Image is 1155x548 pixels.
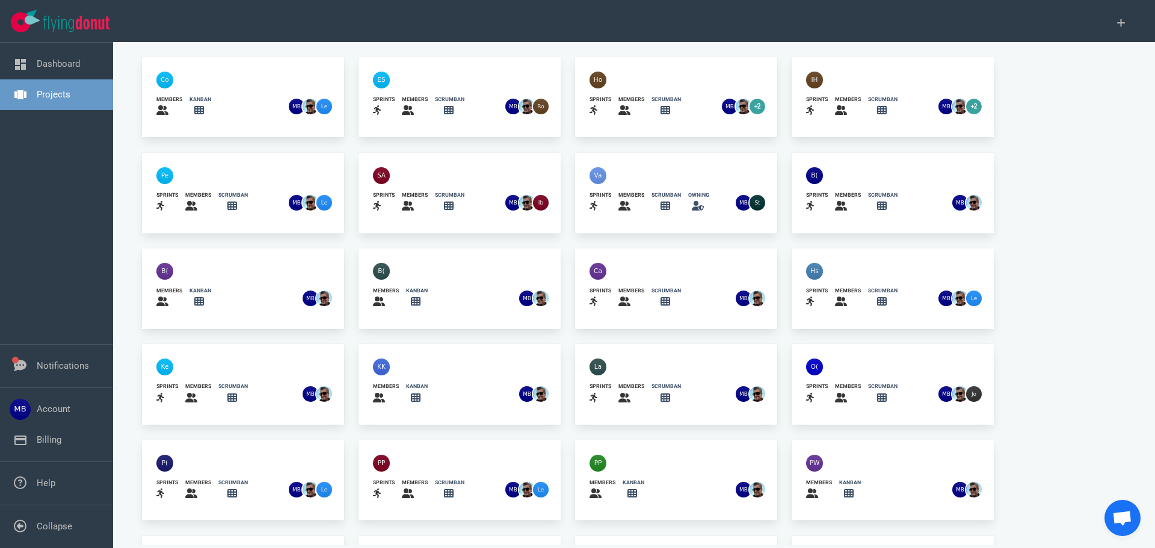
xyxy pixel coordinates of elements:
img: 26 [722,99,738,114]
div: members [618,96,644,103]
div: scrumban [868,96,898,103]
img: 40 [806,263,823,280]
div: sprints [156,383,178,390]
a: members [402,479,428,501]
img: 26 [289,99,304,114]
img: 26 [533,195,549,211]
a: members [373,383,399,405]
img: 26 [519,482,535,497]
img: 26 [533,386,549,402]
a: sprints [373,479,395,501]
div: scrumban [651,383,681,390]
a: sprints [590,383,611,405]
div: scrumban [868,287,898,295]
div: kanban [623,479,644,487]
div: sprints [373,479,395,487]
a: members [835,191,861,214]
img: 26 [303,99,318,114]
a: sprints [590,287,611,309]
a: sprints [156,191,178,214]
img: 40 [590,72,606,88]
img: 26 [303,291,318,306]
div: members [835,287,861,295]
a: Dashboard [37,58,80,69]
a: sprints [373,191,395,214]
img: 26 [289,482,304,497]
div: sprints [806,191,828,199]
img: 26 [952,482,968,497]
div: members [618,383,644,390]
img: 26 [519,99,535,114]
a: members [835,383,861,405]
img: 26 [289,195,304,211]
img: 40 [590,359,606,375]
a: members [373,287,399,309]
img: 26 [316,99,332,114]
img: 40 [590,263,606,280]
img: 26 [938,291,954,306]
div: scrumban [651,287,681,295]
a: Collapse [37,521,72,532]
a: sprints [806,287,828,309]
img: 26 [736,386,751,402]
a: members [618,191,644,214]
img: 26 [952,386,968,402]
div: members [590,479,615,487]
a: Projects [37,89,70,100]
div: sprints [373,191,395,199]
div: members [185,191,211,199]
div: kanban [839,479,861,487]
a: members [185,479,211,501]
div: scrumban [435,191,464,199]
div: scrumban [218,383,248,390]
div: scrumban [435,96,464,103]
img: 26 [736,482,751,497]
div: scrumban [651,191,681,199]
img: 26 [952,195,968,211]
img: 26 [533,291,549,306]
a: members [806,479,832,501]
img: 40 [156,359,173,375]
img: 26 [316,291,332,306]
a: Notifications [37,360,89,371]
a: members [402,191,428,214]
img: 40 [156,263,173,280]
a: members [618,287,644,309]
img: 26 [750,291,765,306]
img: 40 [373,167,390,184]
a: sprints [806,191,828,214]
div: sprints [806,96,828,103]
img: 40 [373,263,390,280]
div: members [402,96,428,103]
div: sprints [590,383,611,390]
img: 40 [590,455,606,472]
img: 40 [590,167,606,184]
a: sprints [806,383,828,405]
img: 26 [750,195,765,211]
div: members [402,191,428,199]
img: 26 [750,482,765,497]
div: scrumban [218,479,248,487]
div: sprints [806,383,828,390]
div: members [835,383,861,390]
a: Help [37,478,55,488]
img: 40 [373,359,390,375]
text: +2 [754,103,760,109]
a: sprints [156,479,178,501]
img: 26 [750,386,765,402]
a: members [618,383,644,405]
img: 26 [938,386,954,402]
div: scrumban [868,191,898,199]
img: 26 [519,195,535,211]
img: 40 [373,72,390,88]
div: sprints [590,96,611,103]
img: 40 [806,72,823,88]
div: Open de chat [1104,500,1141,536]
div: members [373,287,399,295]
div: members [185,479,211,487]
div: kanban [406,287,428,295]
div: members [156,96,182,103]
div: members [835,96,861,103]
img: 26 [519,386,535,402]
img: 26 [952,291,968,306]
